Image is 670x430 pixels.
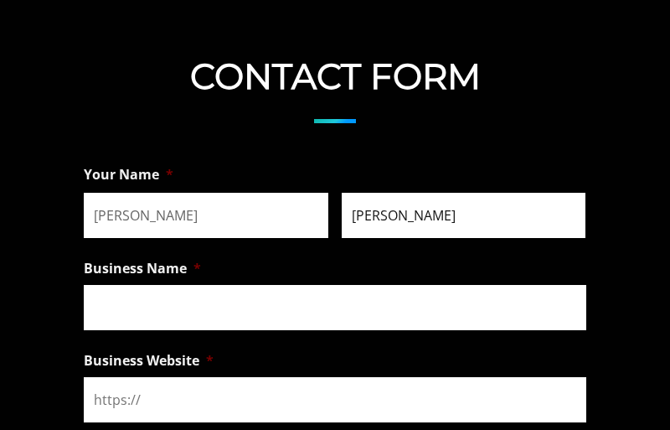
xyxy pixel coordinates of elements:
input: https:// [84,377,586,422]
label: Your Name [84,166,173,184]
input: Last [342,193,586,238]
input: First [84,193,328,238]
label: Business Name [84,260,201,277]
iframe: Chat Widget [586,350,670,430]
label: Business Website [84,352,214,370]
